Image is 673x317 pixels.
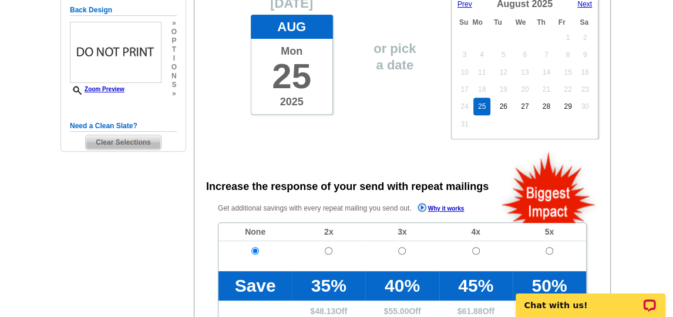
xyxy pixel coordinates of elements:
[171,72,177,81] span: n
[292,271,365,301] td: 35%
[439,271,513,301] td: 45%
[564,85,571,94] span: 22
[580,18,588,26] span: Saturday
[171,89,177,98] span: »
[460,85,468,94] span: 17
[538,98,555,115] a: 28
[581,85,588,94] span: 23
[581,68,588,76] span: 16
[583,34,587,42] span: 2
[566,34,570,42] span: 1
[472,18,482,26] span: Monday
[218,271,292,301] td: Save
[218,202,489,215] p: Get additional savings with every repeat mailing you send out.
[251,15,333,39] div: Aug
[70,121,177,132] h5: Need a Clean Slate?
[171,54,177,63] span: i
[365,223,439,241] td: 3x
[70,22,161,83] img: small-thumb.jpg
[292,223,365,241] td: 2x
[460,68,468,76] span: 10
[459,18,468,26] span: Sunday
[251,39,332,58] span: Mon
[86,135,160,149] span: Clear Selections
[564,68,571,76] span: 15
[521,68,529,76] span: 13
[500,151,597,223] img: biggestImpact.png
[516,98,533,115] a: 27
[513,271,586,301] td: 50%
[478,85,486,94] span: 18
[171,19,177,28] span: »
[583,51,587,59] span: 9
[513,223,586,241] td: 5x
[499,68,507,76] span: 12
[544,51,549,59] span: 7
[439,223,513,241] td: 4x
[473,98,490,115] a: 25
[581,102,588,111] span: 30
[171,28,177,36] span: o
[206,179,489,195] div: Increase the response of your send with repeat mailings
[365,271,439,301] td: 40%
[543,85,550,94] span: 21
[478,68,486,76] span: 11
[251,95,332,114] span: 2025
[460,120,468,128] span: 31
[251,58,332,95] span: 25
[499,85,507,94] span: 19
[558,18,566,26] span: Friday
[508,280,673,317] iframe: LiveChat chat widget
[462,306,482,316] span: 61.88
[543,68,550,76] span: 14
[480,51,484,59] span: 4
[494,18,502,26] span: Tuesday
[566,51,570,59] span: 8
[502,51,506,59] span: 5
[460,102,468,111] span: 24
[171,36,177,45] span: p
[388,306,409,316] span: 55.00
[494,98,512,115] a: 26
[315,306,335,316] span: 48.13
[515,18,526,26] span: Wednesday
[418,203,465,215] a: Why it works
[463,51,467,59] span: 3
[537,18,546,26] span: Thursday
[171,45,177,54] span: t
[218,223,292,241] td: None
[521,85,529,94] span: 20
[70,5,177,16] h5: Back Design
[171,81,177,89] span: s
[559,98,576,115] a: 29
[523,51,527,59] span: 6
[365,35,424,79] span: or pick a date
[171,63,177,72] span: o
[70,86,124,92] a: Zoom Preview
